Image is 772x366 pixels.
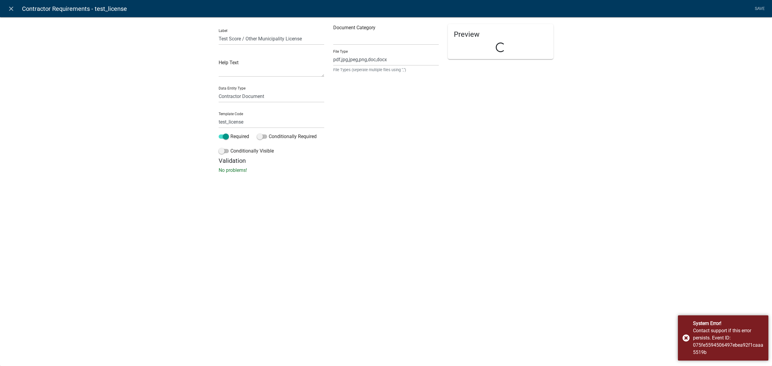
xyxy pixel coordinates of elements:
[219,167,553,174] p: No problems!
[333,25,375,30] label: Document Category
[454,30,547,39] h5: Preview
[22,3,127,15] span: Contractor Requirements - test_license
[257,133,317,140] label: Conditionally Required
[219,157,553,164] h5: Validation
[219,147,274,155] label: Conditionally Visible
[693,320,764,327] div: System Error!
[333,67,439,73] small: File Types (seperate multiple files using ",")
[693,327,764,356] div: Contact support if this error persists. Event ID: 075fe5594506497ebea92f1caaa5519b
[8,5,15,12] i: close
[219,133,249,140] label: Required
